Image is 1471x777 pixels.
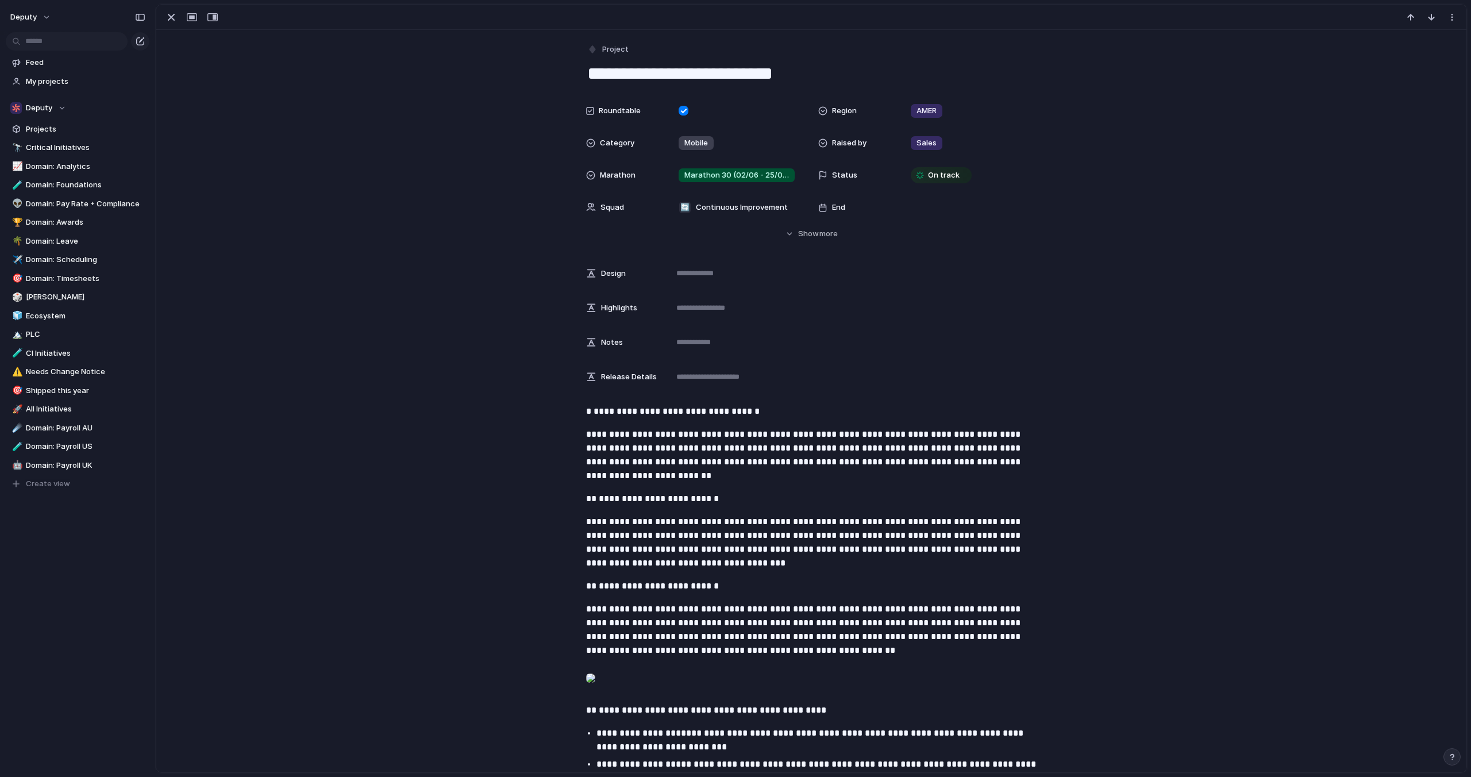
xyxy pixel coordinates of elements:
div: 🧪 [12,179,20,192]
span: Domain: Foundations [26,179,145,191]
button: 🧪 [10,179,22,191]
span: My projects [26,76,145,87]
button: 🎯 [10,273,22,284]
div: 🏆 [12,216,20,229]
button: Create view [6,475,149,493]
div: 🎯Shipped this year [6,382,149,399]
div: 🧊 [12,309,20,322]
span: Domain: Timesheets [26,273,145,284]
div: 🌴 [12,234,20,248]
span: Domain: Payroll UK [26,460,145,471]
button: ☄️ [10,422,22,434]
span: Critical Initiatives [26,142,145,153]
div: 🏔️ [12,328,20,341]
a: 📈Domain: Analytics [6,158,149,175]
a: Feed [6,54,149,71]
div: 📈 [12,160,20,173]
button: 🧪 [10,441,22,452]
span: deputy [10,11,37,23]
div: 🧪CI Initiatives [6,345,149,362]
button: 🎲 [10,291,22,303]
a: 🧊Ecosystem [6,307,149,325]
div: ⚠️Needs Change Notice [6,363,149,380]
button: 🧪 [10,348,22,359]
span: Release Details [601,371,657,383]
span: Ecosystem [26,310,145,322]
span: Deputy [26,102,52,114]
span: Projects [26,124,145,135]
button: 🧊 [10,310,22,322]
span: Marathon [600,170,636,181]
button: deputy [5,8,57,26]
span: Create view [26,478,70,490]
div: 👽 [12,197,20,210]
a: 🔭Critical Initiatives [6,139,149,156]
div: 🔄 [679,202,691,213]
span: Category [600,137,634,149]
a: 🚀All Initiatives [6,401,149,418]
a: ✈️Domain: Scheduling [6,251,149,268]
span: more [819,228,838,240]
span: Highlights [601,302,637,314]
span: Design [601,268,626,279]
div: 🎯 [12,272,20,285]
span: Project [602,44,629,55]
span: Region [832,105,857,117]
span: Roundtable [599,105,641,117]
span: Domain: Pay Rate + Compliance [26,198,145,210]
button: Deputy [6,99,149,117]
span: Domain: Payroll AU [26,422,145,434]
span: Continuous Improvement [696,202,788,213]
span: Marathon 30 (02/06 - 25/07) [684,170,789,181]
div: 🤖 [12,459,20,472]
a: ☄️Domain: Payroll AU [6,420,149,437]
div: 🤖Domain: Payroll UK [6,457,149,474]
button: Project [585,41,632,58]
div: ☄️ [12,421,20,434]
button: 🏔️ [10,329,22,340]
div: 🔭 [12,141,20,155]
span: Feed [26,57,145,68]
span: Notes [601,337,623,348]
span: CI Initiatives [26,348,145,359]
button: 🎯 [10,385,22,397]
button: ✈️ [10,254,22,266]
span: Shipped this year [26,385,145,397]
div: 🧪 [12,347,20,360]
span: Mobile [684,137,708,149]
div: 🎲[PERSON_NAME] [6,289,149,306]
a: 🧪Domain: Payroll US [6,438,149,455]
span: Needs Change Notice [26,366,145,378]
div: ✈️ [12,253,20,267]
div: 👽Domain: Pay Rate + Compliance [6,195,149,213]
span: Show [798,228,819,240]
div: 🚀 [12,403,20,416]
span: Domain: Payroll US [26,441,145,452]
button: 📈 [10,161,22,172]
span: End [832,202,845,213]
button: 🌴 [10,236,22,247]
a: 🧪Domain: Foundations [6,176,149,194]
a: 🏆Domain: Awards [6,214,149,231]
button: Showmore [586,224,1037,244]
a: 🏔️PLC [6,326,149,343]
span: Status [832,170,857,181]
span: PLC [26,329,145,340]
a: My projects [6,73,149,90]
span: All Initiatives [26,403,145,415]
a: 🌴Domain: Leave [6,233,149,250]
button: 🚀 [10,403,22,415]
div: 🧪 [12,440,20,453]
a: 🎯Domain: Timesheets [6,270,149,287]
